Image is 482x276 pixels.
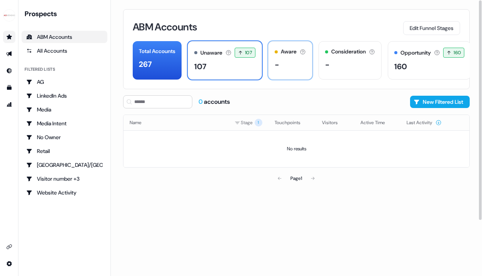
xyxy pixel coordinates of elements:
[22,159,107,171] a: Go to USA/Canada
[139,47,175,55] div: Total Accounts
[235,119,262,126] div: Stage
[255,119,262,126] span: 1
[22,186,107,199] a: Go to Website Activity
[281,48,297,56] div: Aware
[3,31,15,43] a: Go to prospects
[394,61,407,72] div: 160
[26,47,103,55] div: All Accounts
[454,49,461,57] span: 160
[22,117,107,130] a: Go to Media Intent
[26,189,103,196] div: Website Activity
[3,258,15,270] a: Go to integrations
[200,49,222,57] div: Unaware
[331,48,366,56] div: Consideration
[123,115,228,130] th: Name
[194,61,207,72] div: 107
[22,103,107,116] a: Go to Media
[3,65,15,77] a: Go to Inbound
[133,22,197,32] h3: ABM Accounts
[322,116,347,130] button: Visitors
[3,241,15,253] a: Go to integrations
[198,98,204,106] span: 0
[26,161,103,169] div: [GEOGRAPHIC_DATA]/[GEOGRAPHIC_DATA]
[123,130,469,167] td: No results
[400,49,431,57] div: Opportunity
[26,33,103,41] div: ABM Accounts
[22,31,107,43] a: ABM Accounts
[22,173,107,185] a: Go to Visitor number +3
[26,120,103,127] div: Media Intent
[325,59,330,70] div: -
[410,96,470,108] button: New Filtered List
[360,116,394,130] button: Active Time
[198,98,230,106] div: accounts
[245,49,252,57] span: 107
[26,175,103,183] div: Visitor number +3
[275,59,279,70] div: -
[25,66,55,73] div: Filtered lists
[139,58,152,70] div: 267
[25,9,107,18] div: Prospects
[26,147,103,155] div: Retail
[403,21,460,35] button: Edit Funnel Stages
[3,48,15,60] a: Go to outbound experience
[26,92,103,100] div: LinkedIn Ads
[26,106,103,113] div: Media
[22,145,107,157] a: Go to Retail
[22,131,107,143] a: Go to No Owner
[26,133,103,141] div: No Owner
[26,78,103,86] div: AG
[407,116,442,130] button: Last Activity
[3,81,15,94] a: Go to templates
[22,76,107,88] a: Go to AG
[22,90,107,102] a: Go to LinkedIn Ads
[290,175,302,182] div: Page 1
[22,45,107,57] a: All accounts
[3,98,15,111] a: Go to attribution
[275,116,310,130] button: Touchpoints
